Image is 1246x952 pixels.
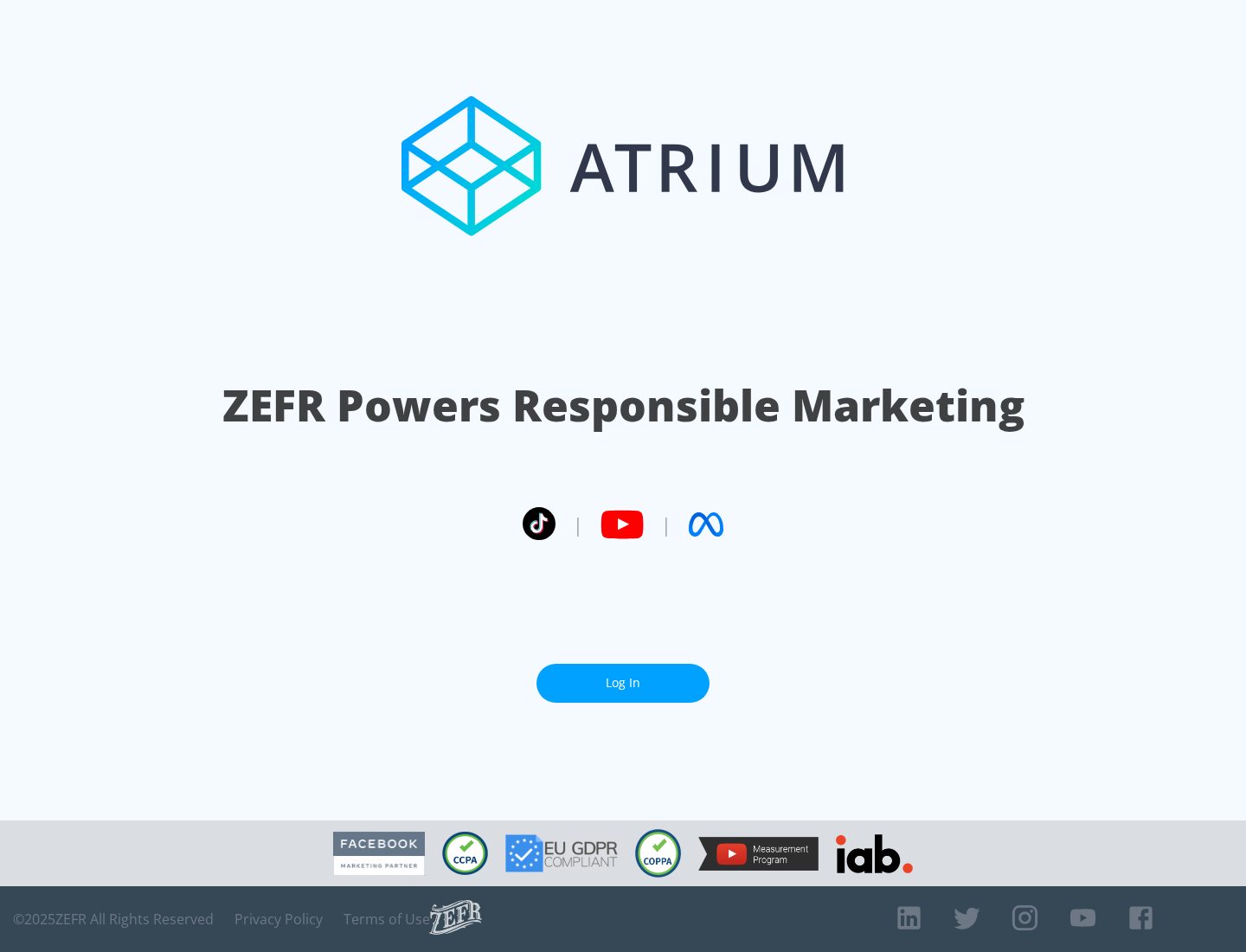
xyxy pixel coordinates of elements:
img: Facebook Marketing Partner [333,832,425,876]
span: © 2025 ZEFR All Rights Reserved [13,910,214,928]
img: GDPR Compliant [505,834,618,872]
img: YouTube Measurement Program [698,837,819,871]
span: | [661,511,671,537]
a: Privacy Policy [234,910,323,928]
img: IAB [836,834,913,873]
span: | [573,511,583,537]
img: CCPA Compliant [442,832,488,875]
h1: ZEFR Powers Responsible Marketing [222,376,1024,435]
img: COPPA Compliant [635,829,681,878]
a: Log In [536,664,710,703]
a: Terms of Use [344,910,430,928]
